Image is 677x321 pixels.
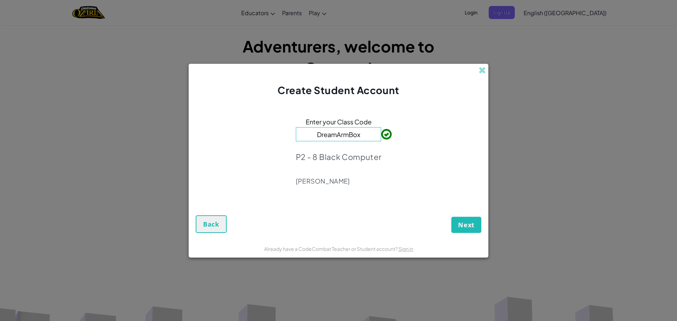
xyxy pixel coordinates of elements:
p: [PERSON_NAME] [296,177,382,185]
p: P2 - 8 Black Computer [296,152,382,162]
button: Next [451,217,481,233]
span: Create Student Account [277,84,399,96]
a: Sign in [398,246,413,252]
span: Back [203,220,219,228]
span: Next [458,221,475,229]
span: Already have a CodeCombat Teacher or Student account? [264,246,398,252]
button: Back [196,215,227,233]
span: Enter your Class Code [306,117,372,127]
